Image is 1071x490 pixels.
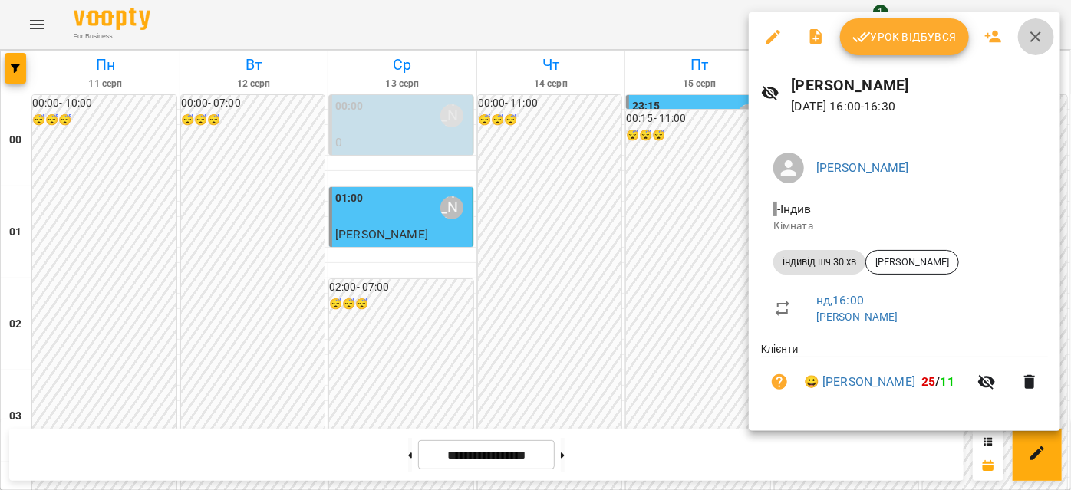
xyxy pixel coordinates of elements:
[866,255,958,269] span: [PERSON_NAME]
[792,97,1048,116] p: [DATE] 16:00 - 16:30
[761,363,798,400] button: Візит ще не сплачено. Додати оплату?
[773,255,865,269] span: індивід шч 30 хв
[921,374,935,389] span: 25
[761,341,1048,413] ul: Клієнти
[941,374,954,389] span: 11
[816,160,909,175] a: [PERSON_NAME]
[773,202,815,216] span: - Індив
[773,219,1036,234] p: Кімната
[852,28,957,46] span: Урок відбувся
[816,293,864,307] a: нд , 16:00
[792,74,1048,97] h6: [PERSON_NAME]
[865,250,959,275] div: [PERSON_NAME]
[921,374,954,389] b: /
[816,311,898,323] a: [PERSON_NAME]
[804,373,915,391] a: 😀 [PERSON_NAME]
[840,18,969,55] button: Урок відбувся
